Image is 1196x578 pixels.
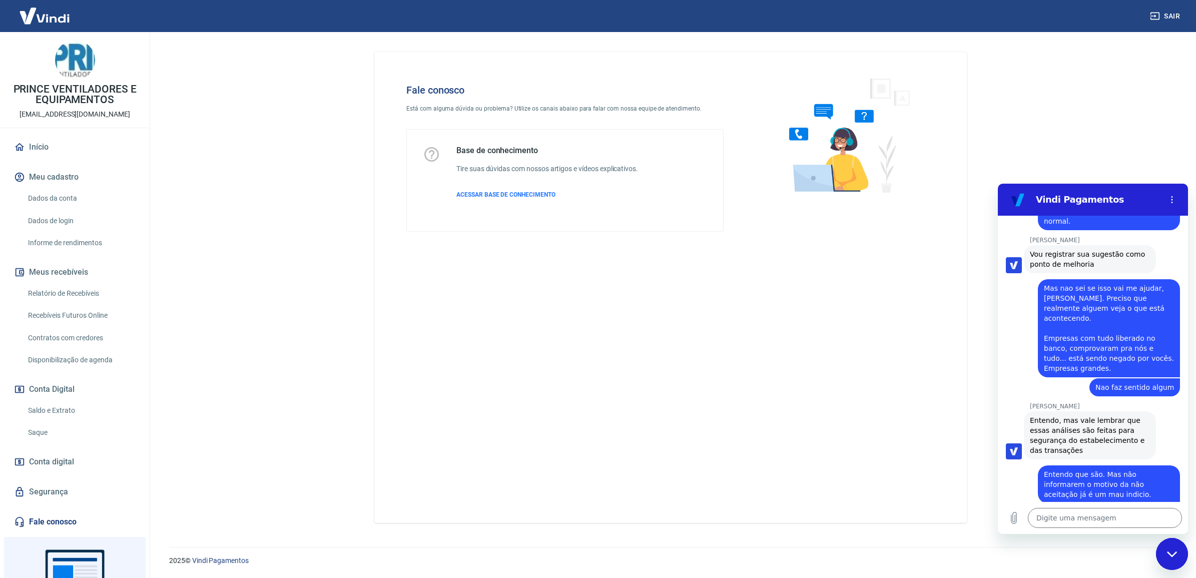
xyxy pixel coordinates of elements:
a: Informe de rendimentos [24,233,138,253]
a: Início [12,136,138,158]
a: Dados de login [24,211,138,231]
a: ACESSAR BASE DE CONHECIMENTO [456,190,638,199]
h4: Fale conosco [406,84,724,96]
a: Vindi Pagamentos [192,556,249,564]
h6: Tire suas dúvidas com nossos artigos e vídeos explicativos. [456,164,638,174]
p: PRINCE VENTILADORES E EQUIPAMENTOS [8,84,142,105]
a: Fale conosco [12,511,138,533]
a: Saque [24,422,138,443]
a: Disponibilização de agenda [24,350,138,370]
a: Contratos com credores [24,328,138,348]
a: Relatório de Recebíveis [24,283,138,304]
button: Conta Digital [12,378,138,400]
span: Conta digital [29,455,74,469]
iframe: Janela de mensagens [998,184,1188,534]
a: Dados da conta [24,188,138,209]
a: Recebíveis Futuros Online [24,305,138,326]
img: Fale conosco [769,68,921,202]
a: Conta digital [12,451,138,473]
p: 2025 © [169,555,1172,566]
a: Segurança [12,481,138,503]
button: Meu cadastro [12,166,138,188]
h5: Base de conhecimento [456,146,638,156]
img: b59f5370-44df-4258-b4a3-1e30790ead46.jpeg [55,40,95,80]
iframe: Botão para abrir a janela de mensagens, conversa em andamento [1156,538,1188,570]
img: Vindi [12,1,77,31]
button: Meus recebíveis [12,261,138,283]
p: Está com alguma dúvida ou problema? Utilize os canais abaixo para falar com nossa equipe de atend... [406,104,724,113]
a: Saldo e Extrato [24,400,138,421]
button: Sair [1148,7,1184,26]
span: ACESSAR BASE DE CONHECIMENTO [456,191,555,198]
p: [EMAIL_ADDRESS][DOMAIN_NAME] [20,109,130,120]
